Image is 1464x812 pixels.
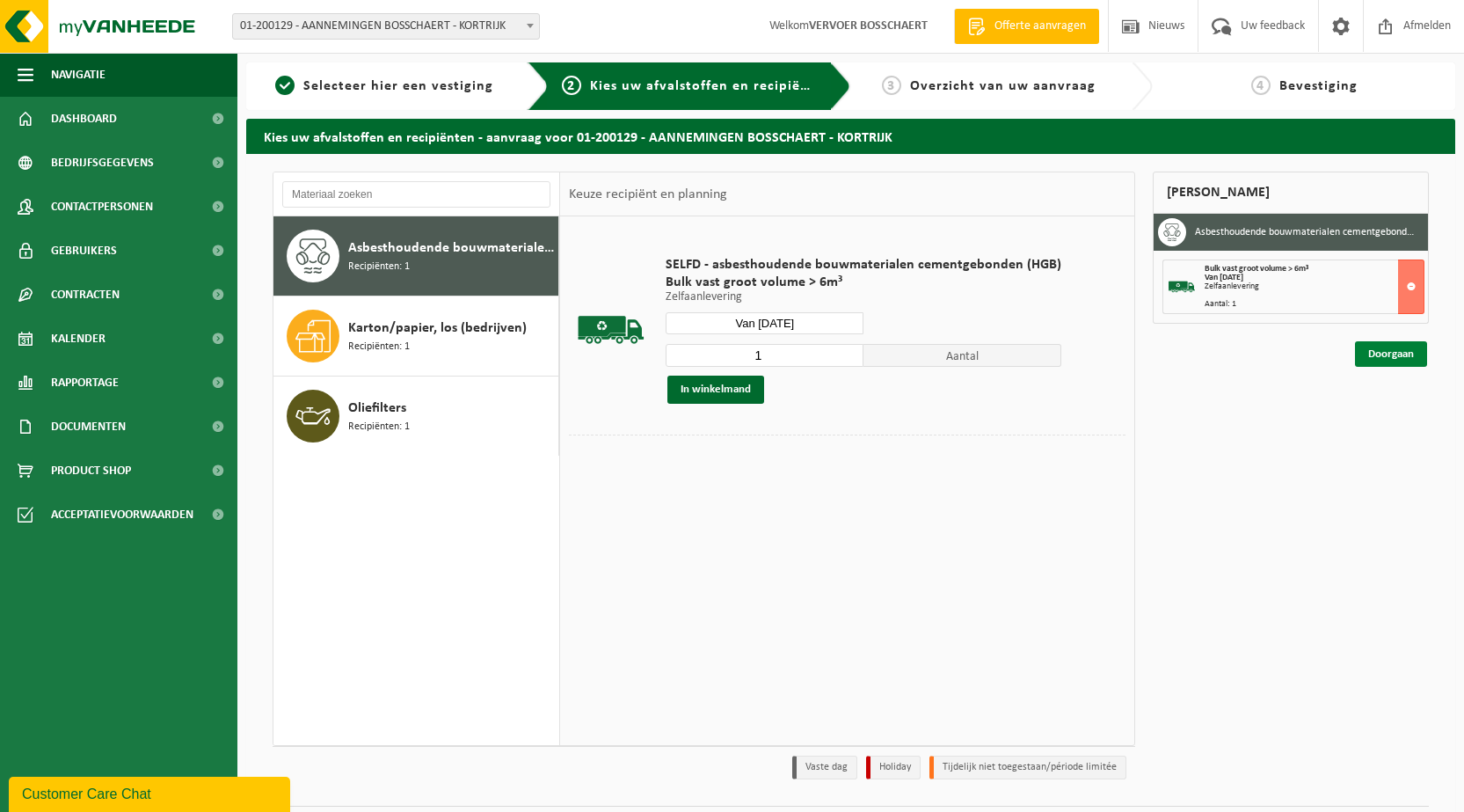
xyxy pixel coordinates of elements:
div: Aantal: 1 [1205,300,1424,309]
span: Bulk vast groot volume > 6m³ [666,274,1061,291]
strong: Van [DATE] [1205,273,1243,282]
li: Holiday [866,756,921,779]
span: Recipiënten: 1 [348,259,410,275]
p: Zelfaanlevering [666,291,1061,304]
span: Oliefilters [348,398,406,419]
span: Recipiënten: 1 [348,339,410,355]
a: 1Selecteer hier een vestiging [255,76,513,97]
span: Kalender [51,317,106,361]
div: [PERSON_NAME] [1153,172,1429,214]
span: 4 [1251,76,1271,95]
span: Asbesthoudende bouwmaterialen cementgebonden (hechtgebonden) [348,238,554,259]
span: Contracten [51,273,120,317]
span: Overzicht van uw aanvraag [910,79,1096,93]
span: Offerte aanvragen [990,18,1090,35]
span: Bevestiging [1279,79,1358,93]
h2: Kies uw afvalstoffen en recipiënten - aanvraag voor 01-200129 - AANNEMINGEN BOSSCHAERT - KORTRIJK [246,119,1455,153]
span: Gebruikers [51,229,117,273]
a: Doorgaan [1355,341,1427,367]
input: Materiaal zoeken [282,181,550,208]
span: Contactpersonen [51,185,153,229]
span: Dashboard [51,97,117,141]
span: Kies uw afvalstoffen en recipiënten [590,79,832,93]
span: Product Shop [51,449,131,493]
span: 01-200129 - AANNEMINGEN BOSSCHAERT - KORTRIJK [232,13,540,40]
span: 2 [562,76,581,95]
button: Asbesthoudende bouwmaterialen cementgebonden (hechtgebonden) Recipiënten: 1 [273,216,559,296]
span: Bedrijfsgegevens [51,141,154,185]
h3: Asbesthoudende bouwmaterialen cementgebonden (hechtgebonden) [1195,218,1415,246]
span: Bulk vast groot volume > 6m³ [1205,264,1308,274]
iframe: chat widget [9,773,294,812]
div: Keuze recipiënt en planning [560,172,736,216]
span: Documenten [51,405,126,449]
span: Karton/papier, los (bedrijven) [348,318,527,339]
button: In winkelmand [667,376,764,404]
li: Vaste dag [792,756,857,779]
strong: VERVOER BOSSCHAERT [809,19,928,33]
input: Selecteer datum [666,312,863,334]
span: Navigatie [51,53,106,97]
a: Offerte aanvragen [954,9,1099,44]
span: Acceptatievoorwaarden [51,493,193,537]
span: 1 [275,76,295,95]
span: Selecteer hier een vestiging [303,79,493,93]
span: Recipiënten: 1 [348,419,410,435]
li: Tijdelijk niet toegestaan/période limitée [929,756,1126,779]
span: SELFD - asbesthoudende bouwmaterialen cementgebonden (HGB) [666,256,1061,274]
span: 3 [882,76,901,95]
span: 01-200129 - AANNEMINGEN BOSSCHAERT - KORTRIJK [233,14,539,39]
span: Rapportage [51,361,119,405]
span: Aantal [863,344,1061,367]
button: Karton/papier, los (bedrijven) Recipiënten: 1 [273,296,559,377]
div: Zelfaanlevering [1205,282,1424,291]
button: Oliefilters Recipiënten: 1 [273,377,559,456]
